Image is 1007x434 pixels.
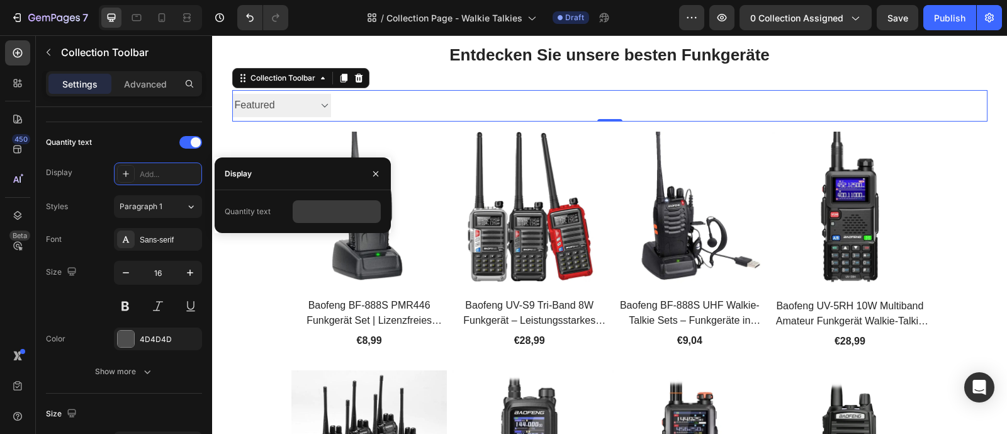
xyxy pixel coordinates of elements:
[12,134,30,144] div: 450
[140,169,199,180] div: Add...
[114,195,202,218] button: Paragraph 1
[240,96,395,252] a: Baofeng UV-S9 Tri-Band 8W Funkgerät – Leistungsstarkes Walkie-Talkie
[560,96,716,252] a: Baofeng UV-5RH 10W Multiband Amateur Funkgerät Walkie-Talkie mit großer Reichweite
[46,360,202,383] button: Show more
[750,11,843,25] span: 0 collection assigned
[560,262,716,295] a: Baofeng UV-5RH 10W Multiband Amateur Funkgerät Walkie-Talkie mit großer Reichweite
[560,297,716,315] div: €28,99
[240,261,395,294] a: Baofeng UV-S9 Tri-Band 8W Funkgerät – Leistungsstarkes Walkie-Talkie
[62,77,98,91] p: Settings
[140,234,199,246] div: Sans-serif
[212,35,1007,434] iframe: Design area
[877,5,918,30] button: Save
[934,11,965,25] div: Publish
[46,137,92,148] div: Quantity text
[400,96,555,252] img: Ein einzelnes schwarzes Baofeng BF-888S UHF-Funkgerät in seiner Ladestation, komplett mit angesch...
[46,201,68,212] div: Styles
[95,365,154,378] div: Show more
[9,231,30,241] div: Beta
[46,406,79,423] div: Size
[240,297,395,314] div: €28,99
[240,96,395,252] img: Baofeng UV-9R Pro Funkgerät zeigt die integrierte Taschenlampe, den größeren Ein-/Ausschaltknopf ...
[237,5,288,30] div: Undo/Redo
[400,96,555,252] a: Baofeng BF-888S UHF Walkie-Talkie Sets – Funkgeräte in Mehrfachpackung
[120,201,162,212] span: Paragraph 1
[140,334,199,345] div: 4D4D4D
[565,12,584,23] span: Draft
[46,234,62,245] div: Font
[381,11,384,25] span: /
[82,10,88,25] p: 7
[225,206,271,217] div: Quantity text
[46,167,72,178] div: Display
[46,333,65,345] div: Color
[887,13,908,23] span: Save
[124,77,167,91] p: Advanced
[560,96,716,252] img: Baofeng BF-5RH 10W Multi-Band Langstrecken-Walkie-Talkie, vielseitiges Funkgerät.
[400,297,555,314] div: €9,04
[964,372,994,403] div: Open Intercom Messenger
[225,168,252,180] div: Display
[923,5,976,30] button: Publish
[386,11,522,25] span: Collection Page - Walkie Talkies
[740,5,872,30] button: 0 collection assigned
[400,261,555,294] a: Baofeng BF-888S UHF Walkie-Talkie Sets – Funkgeräte in Mehrfachpackung
[46,264,79,281] div: Size
[61,45,197,60] p: Collection Toolbar
[5,5,94,30] button: 7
